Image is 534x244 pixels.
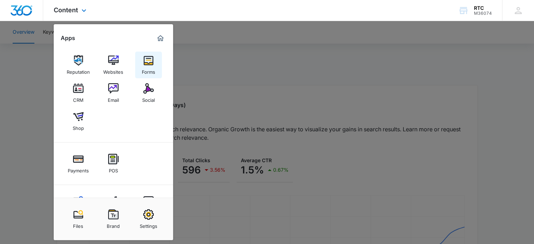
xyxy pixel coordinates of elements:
[100,150,127,177] a: POS
[474,5,492,11] div: account name
[474,11,492,16] div: account id
[100,52,127,78] a: Websites
[135,52,162,78] a: Forms
[100,206,127,232] a: Brand
[54,6,78,14] span: Content
[65,193,92,219] a: Content
[135,206,162,232] a: Settings
[61,35,75,41] h2: Apps
[140,220,157,229] div: Settings
[68,164,89,173] div: Payments
[73,220,83,229] div: Files
[65,80,92,106] a: CRM
[73,94,84,103] div: CRM
[65,206,92,232] a: Files
[65,150,92,177] a: Payments
[100,80,127,106] a: Email
[135,193,162,219] a: Intelligence
[109,164,118,173] div: POS
[108,94,119,103] div: Email
[142,94,155,103] div: Social
[73,122,84,131] div: Shop
[107,220,120,229] div: Brand
[155,33,166,44] a: Marketing 360® Dashboard
[135,80,162,106] a: Social
[65,108,92,134] a: Shop
[100,193,127,219] a: Ads
[65,52,92,78] a: Reputation
[142,66,155,75] div: Forms
[103,66,123,75] div: Websites
[67,66,90,75] div: Reputation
